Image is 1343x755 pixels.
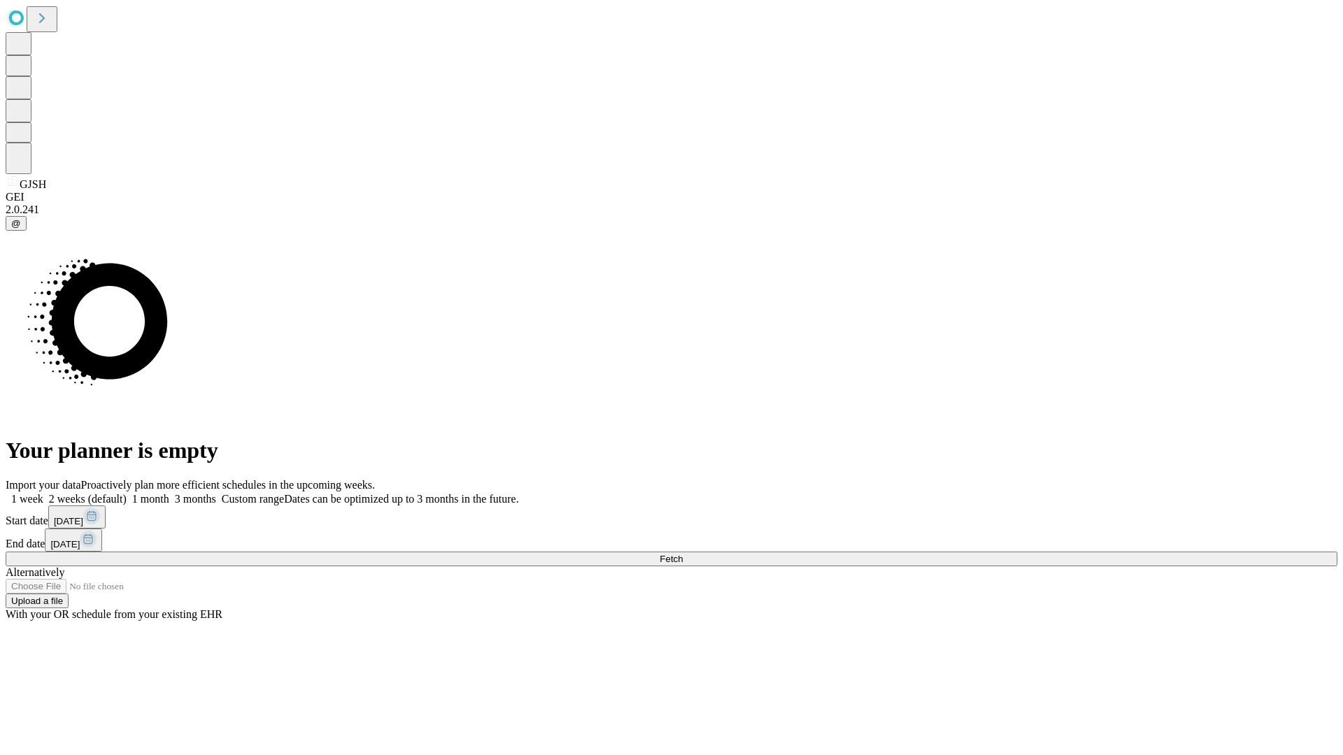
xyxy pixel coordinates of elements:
span: GJSH [20,178,46,190]
div: 2.0.241 [6,203,1337,216]
button: [DATE] [45,528,102,552]
button: Fetch [6,552,1337,566]
span: 1 month [132,493,169,505]
span: Fetch [660,554,683,564]
div: End date [6,528,1337,552]
h1: Your planner is empty [6,438,1337,463]
span: [DATE] [54,516,83,526]
span: 3 months [175,493,216,505]
span: 1 week [11,493,43,505]
span: @ [11,218,21,229]
span: Custom range [222,493,284,505]
span: Proactively plan more efficient schedules in the upcoming weeks. [81,479,375,491]
span: 2 weeks (default) [49,493,127,505]
button: [DATE] [48,505,106,528]
span: Alternatively [6,566,64,578]
button: @ [6,216,27,231]
div: Start date [6,505,1337,528]
span: [DATE] [50,539,80,549]
span: With your OR schedule from your existing EHR [6,608,222,620]
button: Upload a file [6,594,69,608]
span: Import your data [6,479,81,491]
div: GEI [6,191,1337,203]
span: Dates can be optimized up to 3 months in the future. [284,493,518,505]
